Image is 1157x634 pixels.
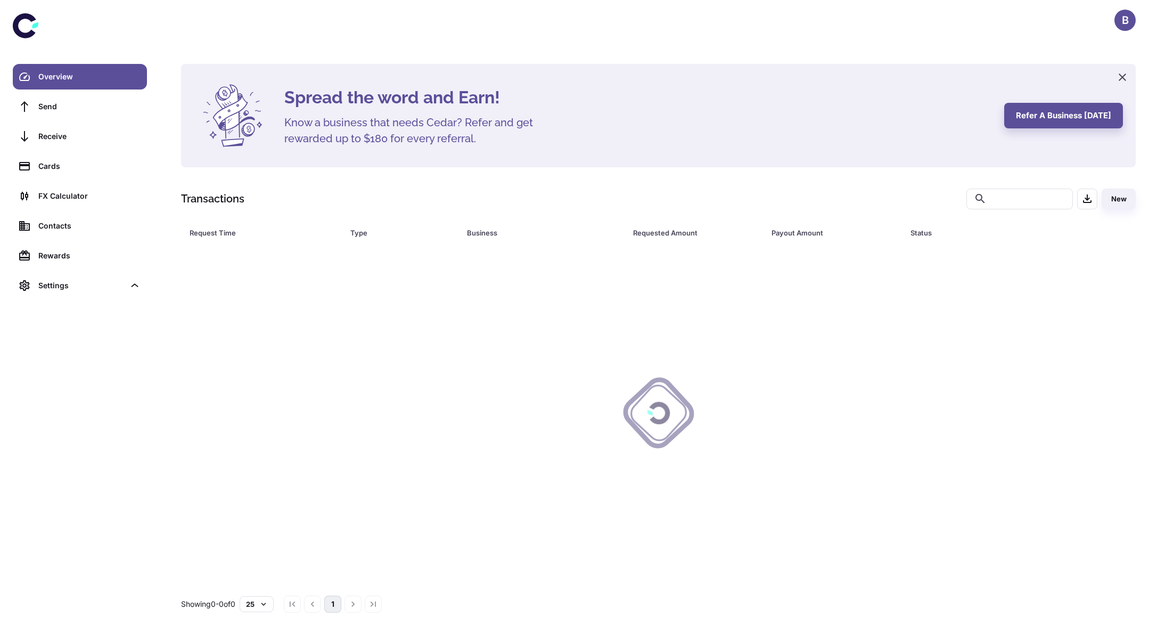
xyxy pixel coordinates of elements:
div: Requested Amount [633,225,745,240]
div: Payout Amount [772,225,883,240]
button: 25 [240,596,274,612]
div: Overview [38,71,141,83]
a: Cards [13,153,147,179]
a: Send [13,94,147,119]
a: Contacts [13,213,147,239]
div: Settings [38,280,125,291]
div: Rewards [38,250,141,262]
p: Showing 0-0 of 0 [181,598,235,610]
div: FX Calculator [38,190,141,202]
div: Contacts [38,220,141,232]
div: Request Time [190,225,324,240]
div: Receive [38,131,141,142]
a: FX Calculator [13,183,147,209]
div: Cards [38,160,141,172]
span: Requested Amount [633,225,759,240]
a: Overview [13,64,147,90]
a: Receive [13,124,147,149]
div: Status [910,225,1078,240]
button: New [1102,189,1136,209]
div: Settings [13,273,147,298]
span: Payout Amount [772,225,897,240]
button: B [1114,10,1136,31]
h5: Know a business that needs Cedar? Refer and get rewarded up to $180 for every referral. [284,115,551,147]
button: page 1 [324,596,341,613]
div: Send [38,101,141,112]
span: Request Time [190,225,338,240]
h4: Spread the word and Earn! [284,85,991,110]
button: Refer a business [DATE] [1004,103,1123,128]
span: Type [350,225,454,240]
nav: pagination navigation [282,596,383,613]
span: Status [910,225,1092,240]
h1: Transactions [181,191,244,207]
a: Rewards [13,243,147,269]
div: Type [350,225,440,240]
